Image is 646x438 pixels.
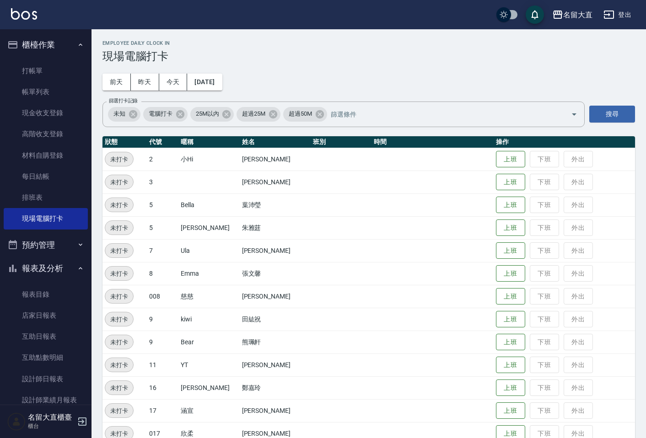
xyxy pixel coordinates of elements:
button: 上班 [496,334,525,351]
td: 16 [147,376,178,399]
input: 篩選條件 [328,106,555,122]
th: 姓名 [240,136,311,148]
button: 上班 [496,151,525,168]
td: 11 [147,353,178,376]
a: 現金收支登錄 [4,102,88,123]
button: 名留大直 [549,5,596,24]
button: 上班 [496,311,525,328]
th: 代號 [147,136,178,148]
span: 未打卡 [105,155,133,164]
td: [PERSON_NAME] [240,399,311,422]
td: kiwi [178,308,239,331]
td: 2 [147,148,178,171]
button: save [526,5,544,24]
button: 櫃檯作業 [4,33,88,57]
button: 上班 [496,197,525,214]
td: [PERSON_NAME] [240,171,311,193]
td: 田紘祝 [240,308,311,331]
th: 時間 [371,136,494,148]
a: 排班表 [4,187,88,208]
td: 慈慈 [178,285,239,308]
button: 昨天 [131,74,159,91]
td: YT [178,353,239,376]
a: 店家日報表 [4,305,88,326]
button: 上班 [496,402,525,419]
td: [PERSON_NAME] [178,376,239,399]
td: 涵宣 [178,399,239,422]
th: 暱稱 [178,136,239,148]
button: 上班 [496,174,525,191]
h3: 現場電腦打卡 [102,50,635,63]
button: 前天 [102,74,131,91]
td: 葉沛瑩 [240,193,311,216]
p: 櫃台 [28,422,75,430]
a: 互助點數明細 [4,347,88,368]
td: [PERSON_NAME] [240,239,311,262]
a: 每日結帳 [4,166,88,187]
img: Logo [11,8,37,20]
div: 超過25M [237,107,280,122]
span: 未打卡 [105,383,133,393]
td: [PERSON_NAME] [240,285,311,308]
span: 未打卡 [105,292,133,301]
td: [PERSON_NAME] [240,353,311,376]
a: 設計師業績月報表 [4,390,88,411]
div: 25M以內 [190,107,234,122]
span: 未打卡 [105,360,133,370]
span: 未知 [108,109,131,118]
a: 打帳單 [4,60,88,81]
span: 未打卡 [105,177,133,187]
td: 17 [147,399,178,422]
th: 操作 [494,136,635,148]
td: 5 [147,216,178,239]
td: 9 [147,308,178,331]
button: 登出 [600,6,635,23]
td: 熊珮軒 [240,331,311,353]
span: 超過25M [237,109,271,118]
span: 未打卡 [105,246,133,256]
th: 狀態 [102,136,147,148]
a: 帳單列表 [4,81,88,102]
button: 上班 [496,357,525,374]
span: 超過50M [283,109,318,118]
td: 3 [147,171,178,193]
span: 未打卡 [105,269,133,278]
span: 未打卡 [105,223,133,233]
td: 5 [147,193,178,216]
h2: Employee Daily Clock In [102,40,635,46]
button: 今天 [159,74,188,91]
td: [PERSON_NAME] [178,216,239,239]
div: 超過50M [283,107,327,122]
button: 報表及分析 [4,256,88,280]
span: 未打卡 [105,406,133,416]
label: 篩選打卡記錄 [109,97,138,104]
img: Person [7,412,26,431]
td: Bella [178,193,239,216]
span: 25M以內 [190,109,225,118]
td: Emma [178,262,239,285]
td: 7 [147,239,178,262]
td: 張文馨 [240,262,311,285]
a: 互助日報表 [4,326,88,347]
div: 名留大直 [563,9,592,21]
button: 搜尋 [589,106,635,123]
h5: 名留大直櫃臺 [28,413,75,422]
td: Ula [178,239,239,262]
div: 電腦打卡 [143,107,188,122]
td: 8 [147,262,178,285]
button: 上班 [496,379,525,396]
div: 未知 [108,107,140,122]
td: [PERSON_NAME] [240,148,311,171]
td: 9 [147,331,178,353]
a: 報表目錄 [4,284,88,305]
button: 上班 [496,242,525,259]
a: 現場電腦打卡 [4,208,88,229]
td: 朱雅莛 [240,216,311,239]
th: 班別 [311,136,371,148]
span: 未打卡 [105,337,133,347]
button: 上班 [496,219,525,236]
button: 預約管理 [4,233,88,257]
button: Open [567,107,581,122]
td: 小Hi [178,148,239,171]
td: 鄭嘉玲 [240,376,311,399]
